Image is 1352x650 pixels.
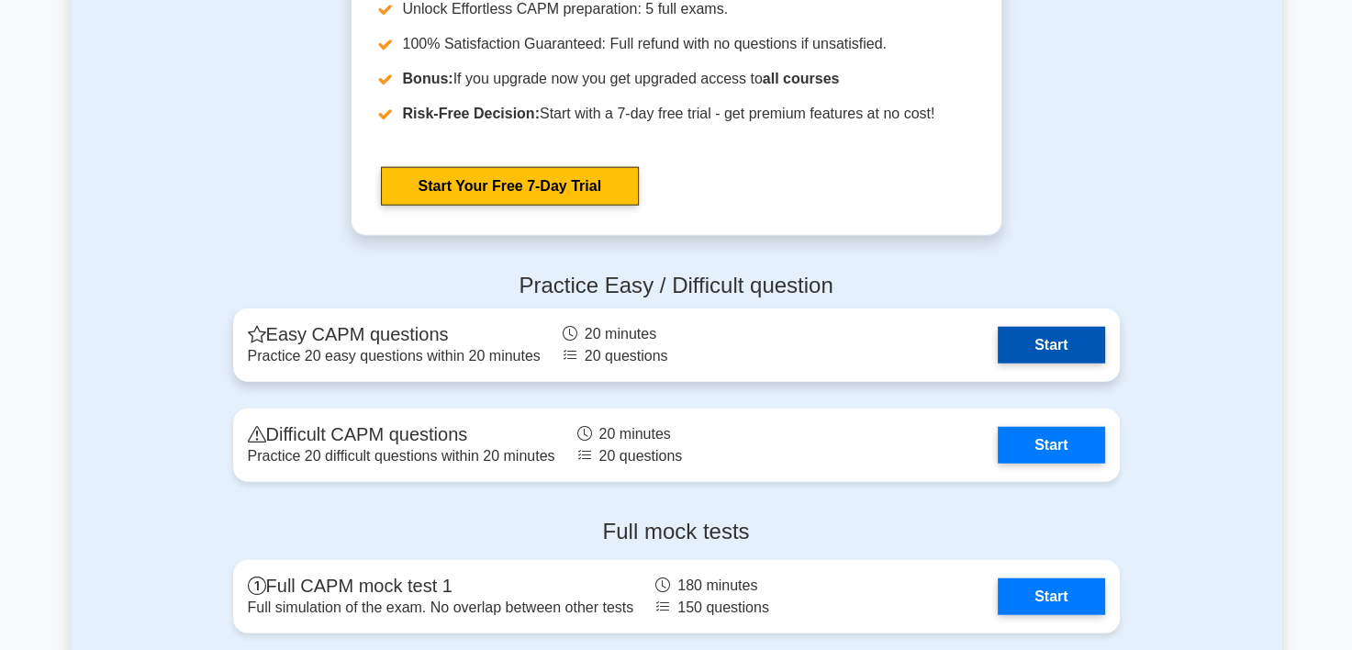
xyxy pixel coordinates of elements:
[233,519,1120,545] h4: Full mock tests
[998,427,1104,464] a: Start
[233,273,1120,299] h4: Practice Easy / Difficult question
[998,578,1104,615] a: Start
[998,327,1104,364] a: Start
[381,167,639,206] a: Start Your Free 7-Day Trial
